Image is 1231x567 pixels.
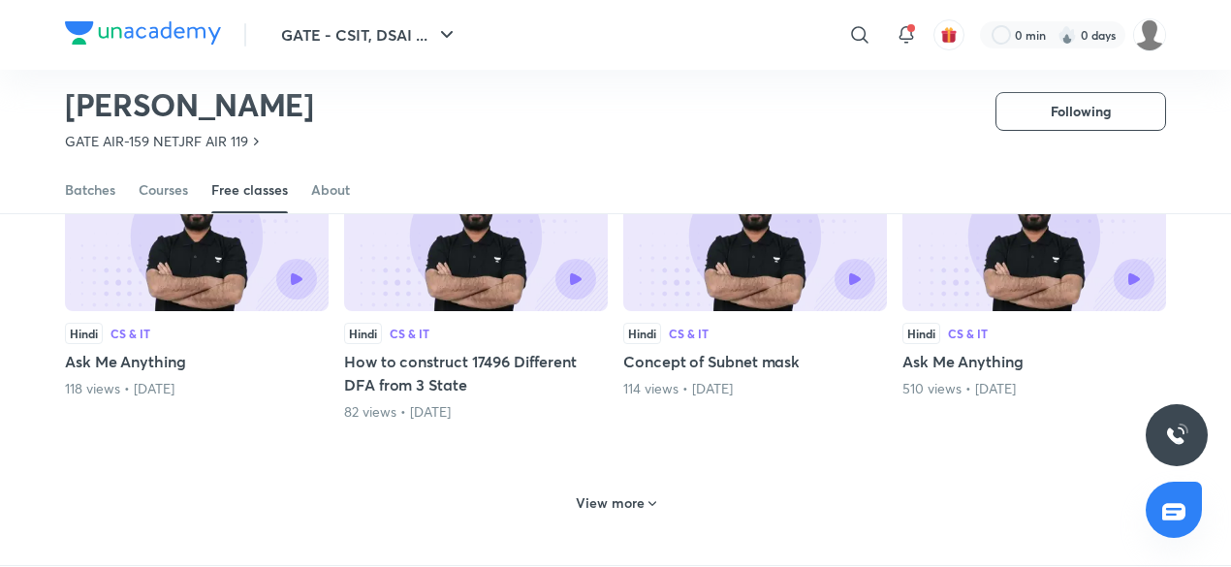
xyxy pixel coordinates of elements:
div: Batches [65,180,115,200]
div: 82 views • 4 months ago [344,402,608,422]
h5: Ask Me Anything [65,350,329,373]
div: Hindi [344,323,382,344]
div: Free classes [211,180,288,200]
div: CS & IT [110,328,150,339]
a: Courses [139,167,188,213]
img: ttu [1165,424,1188,447]
h5: Concept of Subnet mask [623,350,887,373]
div: 114 views • 4 months ago [623,379,887,398]
button: Following [995,92,1166,131]
button: avatar [933,19,964,50]
div: Ask Me Anything [902,160,1166,422]
h2: [PERSON_NAME] [65,85,314,124]
img: Company Logo [65,21,221,45]
div: 510 views • 5 months ago [902,379,1166,398]
h5: Ask Me Anything [902,350,1166,373]
div: CS & IT [948,328,988,339]
p: GATE AIR-159 NETJRF AIR 119 [65,132,248,151]
div: Hindi [623,323,661,344]
div: Ask Me Anything [65,160,329,422]
div: Hindi [65,323,103,344]
div: About [311,180,350,200]
h6: View more [576,493,645,513]
div: 118 views • 4 months ago [65,379,329,398]
button: GATE - CSIT, DSAI ... [269,16,470,54]
div: Hindi [902,323,940,344]
div: How to construct 17496 Different DFA from 3 State [344,160,608,422]
span: Following [1051,102,1111,121]
a: Batches [65,167,115,213]
a: Free classes [211,167,288,213]
div: CS & IT [390,328,429,339]
a: Company Logo [65,21,221,49]
img: Aalok kumar [1133,18,1166,51]
img: avatar [940,26,958,44]
div: Concept of Subnet mask [623,160,887,422]
img: streak [1057,25,1077,45]
a: About [311,167,350,213]
div: CS & IT [669,328,709,339]
h5: How to construct 17496 Different DFA from 3 State [344,350,608,396]
div: Courses [139,180,188,200]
